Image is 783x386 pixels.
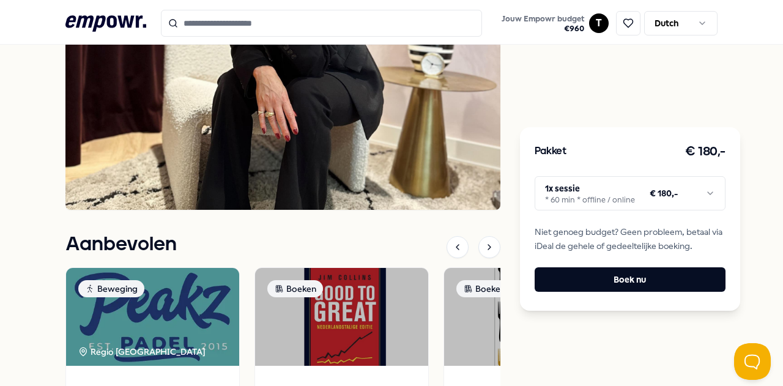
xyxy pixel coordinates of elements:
[502,14,584,24] span: Jouw Empowr budget
[78,280,144,297] div: Beweging
[499,12,587,36] button: Jouw Empowr budget€960
[444,268,617,366] img: package image
[502,24,584,34] span: € 960
[78,345,207,358] div: Regio [GEOGRAPHIC_DATA]
[267,280,323,297] div: Boeken
[497,10,589,36] a: Jouw Empowr budget€960
[535,144,566,160] h3: Pakket
[66,268,239,366] img: package image
[255,268,428,366] img: package image
[589,13,609,33] button: T
[535,225,725,253] span: Niet genoeg budget? Geen probleem, betaal via iDeal de gehele of gedeeltelijke boeking.
[734,343,771,380] iframe: Help Scout Beacon - Open
[161,10,483,37] input: Search for products, categories or subcategories
[456,280,512,297] div: Boeken
[535,267,725,292] button: Boek nu
[685,142,725,161] h3: € 180,-
[65,229,177,260] h1: Aanbevolen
